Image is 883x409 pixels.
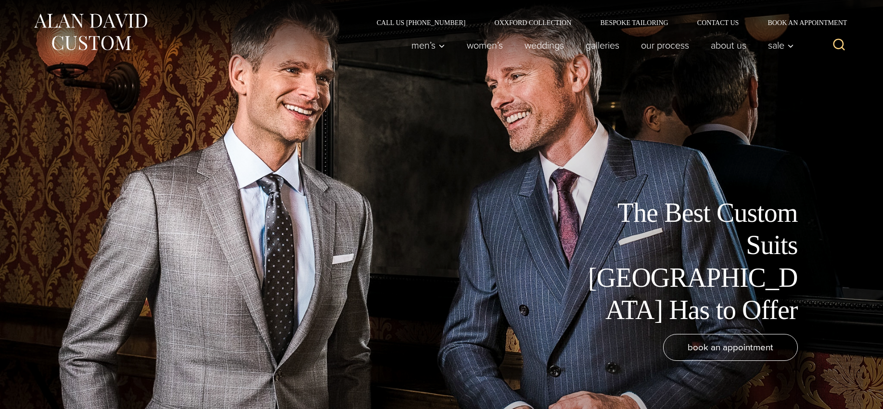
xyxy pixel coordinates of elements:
[753,19,850,26] a: Book an Appointment
[630,36,700,55] a: Our Process
[683,19,754,26] a: Contact Us
[480,19,586,26] a: Oxxford Collection
[768,40,794,50] span: Sale
[456,36,513,55] a: Women’s
[828,34,851,57] button: View Search Form
[586,19,682,26] a: Bespoke Tailoring
[400,36,799,55] nav: Primary Navigation
[411,40,445,50] span: Men’s
[362,19,851,26] nav: Secondary Navigation
[575,36,630,55] a: Galleries
[663,334,798,361] a: book an appointment
[688,340,773,354] span: book an appointment
[513,36,575,55] a: weddings
[362,19,480,26] a: Call Us [PHONE_NUMBER]
[33,11,148,53] img: Alan David Custom
[581,197,798,326] h1: The Best Custom Suits [GEOGRAPHIC_DATA] Has to Offer
[700,36,757,55] a: About Us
